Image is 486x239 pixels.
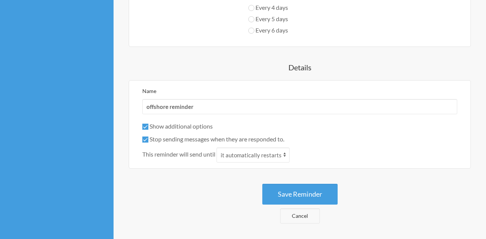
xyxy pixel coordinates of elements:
[248,28,254,34] input: Every 6 days
[142,135,284,143] label: Stop sending messages when they are responded to.
[280,208,320,223] a: Cancel
[262,184,338,205] button: Save Reminder
[129,62,471,73] h4: Details
[248,14,288,23] label: Every 5 days
[142,124,148,130] input: Show additional options
[142,137,148,143] input: Stop sending messages when they are responded to.
[248,26,288,35] label: Every 6 days
[142,88,156,94] label: Name
[142,123,213,130] label: Show additional options
[248,16,254,22] input: Every 5 days
[142,99,457,114] input: We suggest a 2 to 4 word name
[248,3,288,12] label: Every 4 days
[142,150,215,159] span: This reminder will send until
[248,5,254,11] input: Every 4 days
